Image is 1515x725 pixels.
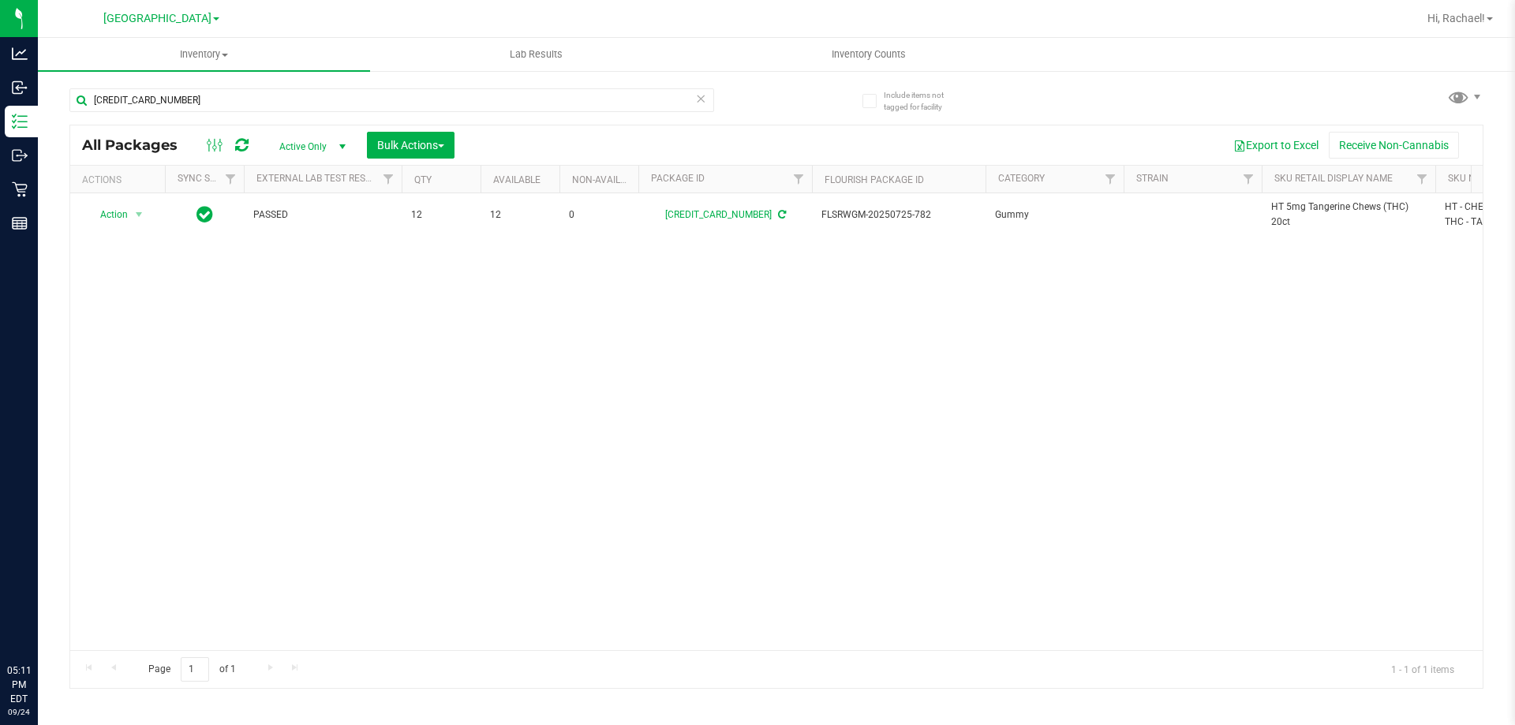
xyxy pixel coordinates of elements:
[1271,200,1426,230] span: HT 5mg Tangerine Chews (THC) 20ct
[1236,166,1262,192] a: Filter
[821,207,976,222] span: FLSRWGM-20250725-782
[776,209,786,220] span: Sync from Compliance System
[38,47,370,62] span: Inventory
[135,657,249,682] span: Page of 1
[12,181,28,197] inline-svg: Retail
[12,148,28,163] inline-svg: Outbound
[377,139,444,151] span: Bulk Actions
[1409,166,1435,192] a: Filter
[103,12,211,25] span: [GEOGRAPHIC_DATA]
[1378,657,1467,681] span: 1 - 1 of 1 items
[256,173,380,184] a: External Lab Test Result
[1136,173,1169,184] a: Strain
[86,204,129,226] span: Action
[12,215,28,231] inline-svg: Reports
[1329,132,1459,159] button: Receive Non-Cannabis
[178,173,238,184] a: Sync Status
[1448,173,1495,184] a: SKU Name
[7,706,31,718] p: 09/24
[493,174,541,185] a: Available
[38,38,370,71] a: Inventory
[998,173,1045,184] a: Category
[665,209,772,220] a: [CREDIT_CARD_NUMBER]
[196,204,213,226] span: In Sync
[825,174,924,185] a: Flourish Package ID
[488,47,584,62] span: Lab Results
[1427,12,1485,24] span: Hi, Rachael!
[695,88,706,109] span: Clear
[376,166,402,192] a: Filter
[82,136,193,154] span: All Packages
[995,207,1114,222] span: Gummy
[82,174,159,185] div: Actions
[414,174,432,185] a: Qty
[7,663,31,706] p: 05:11 PM EDT
[1098,166,1124,192] a: Filter
[12,46,28,62] inline-svg: Analytics
[370,38,702,71] a: Lab Results
[367,132,454,159] button: Bulk Actions
[651,173,705,184] a: Package ID
[253,207,392,222] span: PASSED
[1223,132,1329,159] button: Export to Excel
[569,207,629,222] span: 0
[702,38,1034,71] a: Inventory Counts
[181,657,209,682] input: 1
[12,114,28,129] inline-svg: Inventory
[810,47,927,62] span: Inventory Counts
[411,207,471,222] span: 12
[1274,173,1393,184] a: Sku Retail Display Name
[16,599,63,646] iframe: Resource center
[218,166,244,192] a: Filter
[129,204,149,226] span: select
[884,89,963,113] span: Include items not tagged for facility
[572,174,642,185] a: Non-Available
[786,166,812,192] a: Filter
[69,88,714,112] input: Search Package ID, Item Name, SKU, Lot or Part Number...
[12,80,28,95] inline-svg: Inbound
[490,207,550,222] span: 12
